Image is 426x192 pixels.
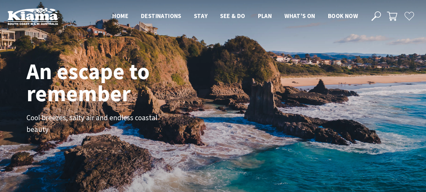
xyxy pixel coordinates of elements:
span: Destinations [141,12,181,20]
h1: An escape to remember [26,60,200,104]
img: Kiama Logo [8,8,58,25]
span: What’s On [284,12,315,20]
span: Stay [194,12,208,20]
span: Plan [258,12,272,20]
nav: Main Menu [106,11,364,22]
span: Home [112,12,128,20]
p: Cool breezes, salty air and endless coastal beauty [26,112,168,135]
span: Book now [328,12,358,20]
span: See & Do [220,12,245,20]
